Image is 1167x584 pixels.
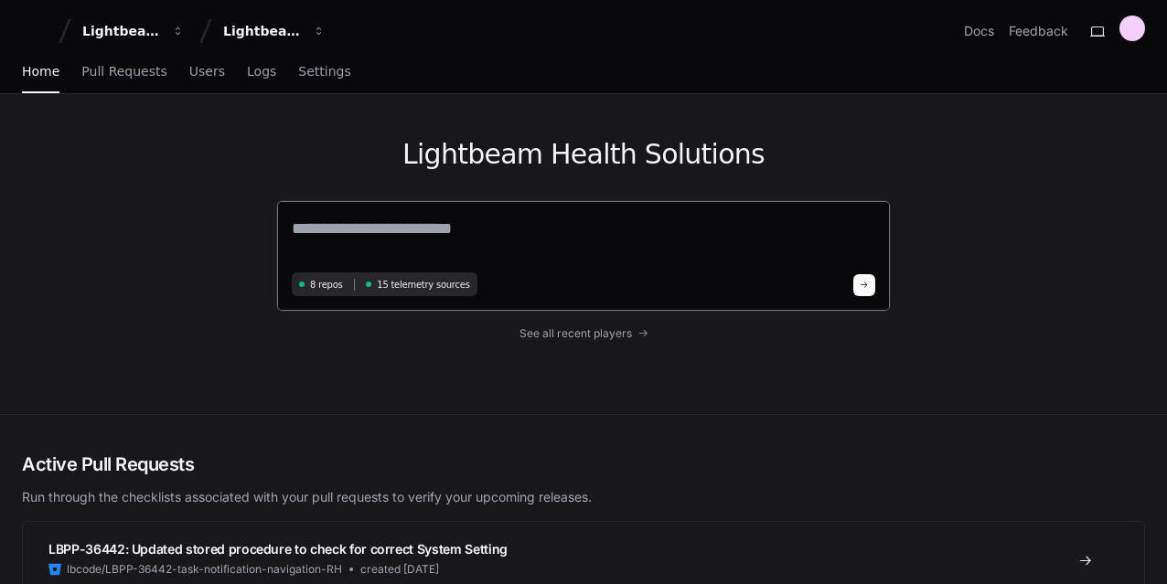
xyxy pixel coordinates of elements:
span: 8 repos [310,278,343,292]
span: created [DATE] [360,562,439,577]
span: Pull Requests [81,66,166,77]
a: Pull Requests [81,51,166,93]
div: Lightbeam Health Solutions [223,22,302,40]
h1: Lightbeam Health Solutions [276,138,891,171]
button: Feedback [1009,22,1068,40]
span: Logs [247,66,276,77]
h2: Active Pull Requests [22,451,1145,477]
p: Run through the checklists associated with your pull requests to verify your upcoming releases. [22,488,1145,506]
a: See all recent players [276,326,891,341]
span: Home [22,66,59,77]
span: Users [189,66,225,77]
span: See all recent players [519,326,632,341]
span: lbcode/LBPP-36442-task-notification-navigation-RH [67,562,342,577]
a: Home [22,51,59,93]
a: Settings [298,51,350,93]
a: Logs [247,51,276,93]
button: Lightbeam Health Solutions [216,15,333,48]
div: Lightbeam Health [82,22,161,40]
a: Users [189,51,225,93]
span: 15 telemetry sources [377,278,469,292]
span: Settings [298,66,350,77]
span: LBPP-36442: Updated stored procedure to check for correct System Setting [48,541,508,557]
a: Docs [964,22,994,40]
button: Lightbeam Health [75,15,192,48]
